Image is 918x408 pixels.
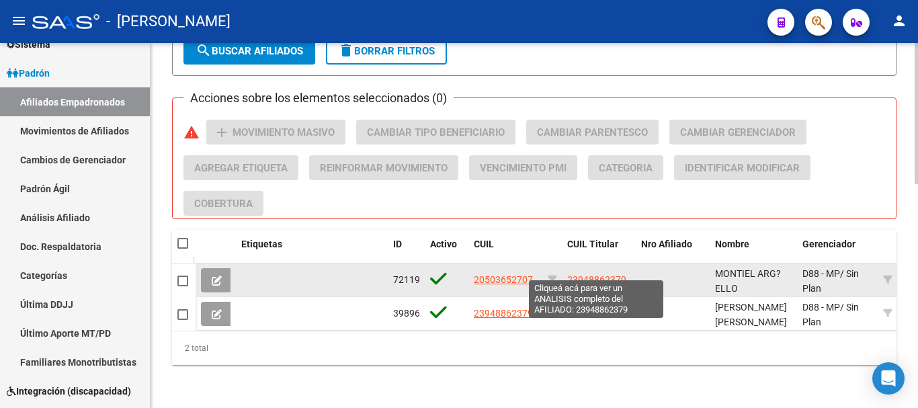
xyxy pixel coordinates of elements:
[891,13,907,29] mat-icon: person
[338,42,354,58] mat-icon: delete
[206,120,345,145] button: Movimiento Masivo
[537,126,648,138] span: Cambiar Parentesco
[797,230,878,274] datatable-header-cell: Gerenciador
[469,155,577,180] button: Vencimiento PMI
[588,155,663,180] button: Categoria
[183,191,263,216] button: Cobertura
[669,120,806,145] button: Cambiar Gerenciador
[567,239,618,249] span: CUIL Titular
[241,239,282,249] span: Etiquetas
[356,120,515,145] button: Cambiar Tipo Beneficiario
[474,308,533,319] span: 23948862379
[367,126,505,138] span: Cambiar Tipo Beneficiario
[183,38,315,65] button: Buscar Afiliados
[526,120,659,145] button: Cambiar Parentesco
[468,230,542,274] datatable-header-cell: CUIL
[194,162,288,174] span: Agregar Etiqueta
[326,38,447,65] button: Borrar Filtros
[172,331,896,365] div: 2 total
[715,239,749,249] span: Nombre
[196,42,212,58] mat-icon: search
[567,274,626,285] span: 23948862379
[320,162,448,174] span: Reinformar Movimiento
[636,230,710,274] datatable-header-cell: Nro Afiliado
[11,13,27,29] mat-icon: menu
[715,268,787,310] span: MONTIEL ARG? ELLO [PERSON_NAME]
[715,302,787,328] span: [PERSON_NAME] [PERSON_NAME]
[480,162,567,174] span: Vencimiento PMI
[183,124,200,140] mat-icon: warning
[430,239,457,249] span: Activo
[872,362,905,395] div: Open Intercom Messenger
[106,7,231,36] span: - [PERSON_NAME]
[7,384,131,399] span: Integración (discapacidad)
[710,230,797,274] datatable-header-cell: Nombre
[393,308,420,319] span: 39896
[562,230,636,274] datatable-header-cell: CUIL Titular
[388,230,425,274] datatable-header-cell: ID
[641,239,692,249] span: Nro Afiliado
[7,37,50,52] span: Sistema
[680,126,796,138] span: Cambiar Gerenciador
[802,302,840,313] span: D88 - MP
[7,66,50,81] span: Padrón
[183,155,298,180] button: Agregar Etiqueta
[802,268,840,279] span: D88 - MP
[338,45,435,57] span: Borrar Filtros
[474,239,494,249] span: CUIL
[393,239,402,249] span: ID
[183,89,454,108] h3: Acciones sobre los elementos seleccionados (0)
[567,308,626,319] span: 23948862379
[393,274,420,285] span: 72119
[196,45,303,57] span: Buscar Afiliados
[599,162,653,174] span: Categoria
[674,155,810,180] button: Identificar Modificar
[233,126,335,138] span: Movimiento Masivo
[236,230,388,274] datatable-header-cell: Etiquetas
[194,198,253,210] span: Cobertura
[802,239,856,249] span: Gerenciador
[685,162,800,174] span: Identificar Modificar
[425,230,468,274] datatable-header-cell: Activo
[474,274,533,285] span: 20503652707
[214,124,230,140] mat-icon: add
[309,155,458,180] button: Reinformar Movimiento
